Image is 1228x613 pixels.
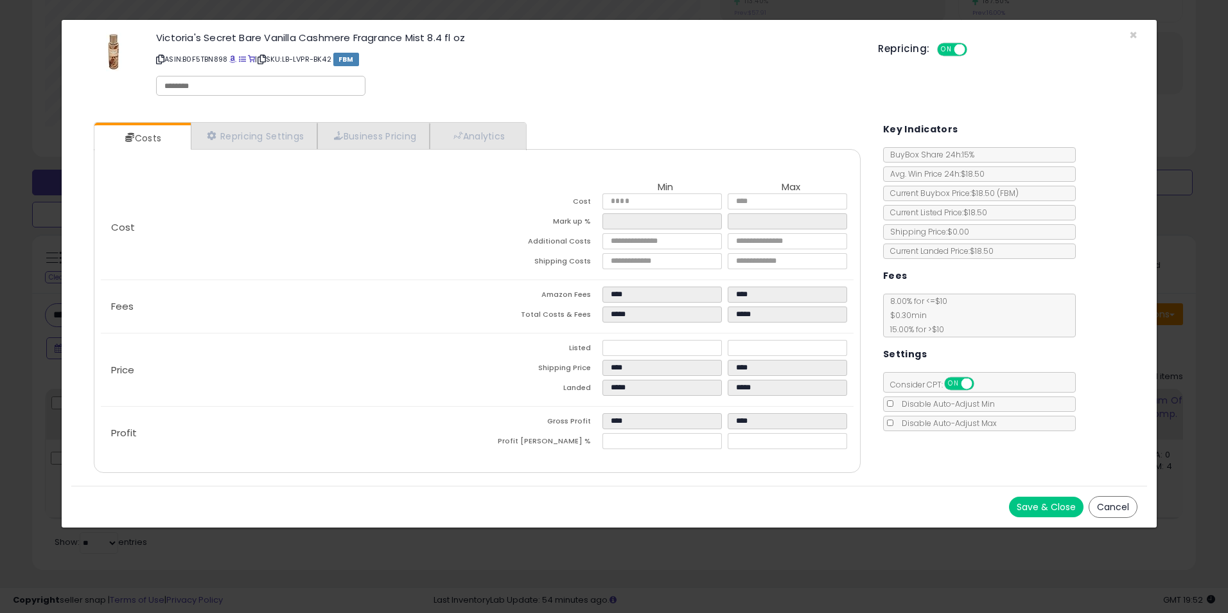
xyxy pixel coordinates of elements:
[477,433,602,453] td: Profit [PERSON_NAME] %
[1129,26,1137,44] span: ×
[884,296,947,335] span: 8.00 % for <= $10
[229,54,236,64] a: BuyBox page
[477,233,602,253] td: Additional Costs
[156,33,859,42] h3: Victoria's Secret Bare Vanilla Cashmere Fragrance Mist 8.4 fl oz
[883,346,927,362] h5: Settings
[477,360,602,380] td: Shipping Price
[156,49,859,69] p: ASIN: B0F5TBN898 | SKU: LB-LVPR-BK42
[333,53,359,66] span: FBM
[477,213,602,233] td: Mark up %
[477,413,602,433] td: Gross Profit
[884,310,927,321] span: $0.30 min
[477,253,602,273] td: Shipping Costs
[965,44,986,55] span: OFF
[884,207,987,218] span: Current Listed Price: $18.50
[602,182,728,193] th: Min
[884,149,974,160] span: BuyBox Share 24h: 15%
[477,287,602,306] td: Amazon Fees
[430,123,525,149] a: Analytics
[728,182,853,193] th: Max
[884,226,969,237] span: Shipping Price: $0.00
[883,121,958,138] h5: Key Indicators
[884,168,985,179] span: Avg. Win Price 24h: $18.50
[997,188,1019,199] span: ( FBM )
[101,301,477,312] p: Fees
[101,222,477,233] p: Cost
[477,380,602,400] td: Landed
[477,306,602,326] td: Total Costs & Fees
[477,340,602,360] td: Listed
[106,33,121,71] img: 31HLSsKd1RL._SL60_.jpg
[101,428,477,438] p: Profit
[895,418,997,429] span: Disable Auto-Adjust Max
[939,44,955,55] span: ON
[884,188,1019,199] span: Current Buybox Price:
[101,365,477,375] p: Price
[971,188,1019,199] span: $18.50
[1009,497,1083,517] button: Save & Close
[884,245,994,256] span: Current Landed Price: $18.50
[895,398,995,409] span: Disable Auto-Adjust Min
[248,54,255,64] a: Your listing only
[239,54,246,64] a: All offer listings
[878,44,929,54] h5: Repricing:
[972,378,992,389] span: OFF
[94,125,189,151] a: Costs
[884,324,944,335] span: 15.00 % for > $10
[883,268,908,284] h5: Fees
[884,379,991,390] span: Consider CPT:
[477,193,602,213] td: Cost
[317,123,430,149] a: Business Pricing
[1089,496,1137,518] button: Cancel
[945,378,961,389] span: ON
[191,123,318,149] a: Repricing Settings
